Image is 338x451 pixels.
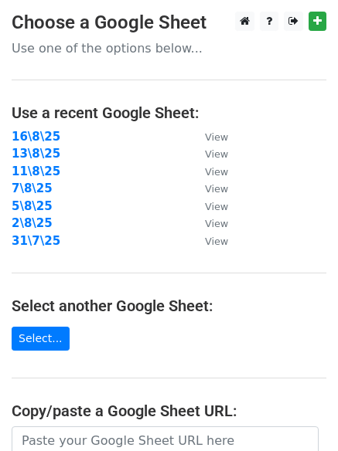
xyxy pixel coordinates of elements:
a: View [189,199,228,213]
small: View [205,201,228,212]
small: View [205,131,228,143]
h4: Use a recent Google Sheet: [12,103,326,122]
a: 31\7\25 [12,234,60,248]
small: View [205,236,228,247]
a: View [189,164,228,178]
h3: Choose a Google Sheet [12,12,326,34]
a: 7\8\25 [12,181,53,195]
a: 2\8\25 [12,216,53,230]
h4: Copy/paste a Google Sheet URL: [12,402,326,420]
a: 11\8\25 [12,164,60,178]
small: View [205,166,228,178]
small: View [205,148,228,160]
a: View [189,234,228,248]
a: View [189,216,228,230]
a: 13\8\25 [12,147,60,161]
a: View [189,130,228,144]
a: View [189,181,228,195]
a: 16\8\25 [12,130,60,144]
a: Select... [12,327,70,351]
a: 5\8\25 [12,199,53,213]
p: Use one of the options below... [12,40,326,56]
h4: Select another Google Sheet: [12,297,326,315]
a: View [189,147,228,161]
small: View [205,218,228,229]
small: View [205,183,228,195]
